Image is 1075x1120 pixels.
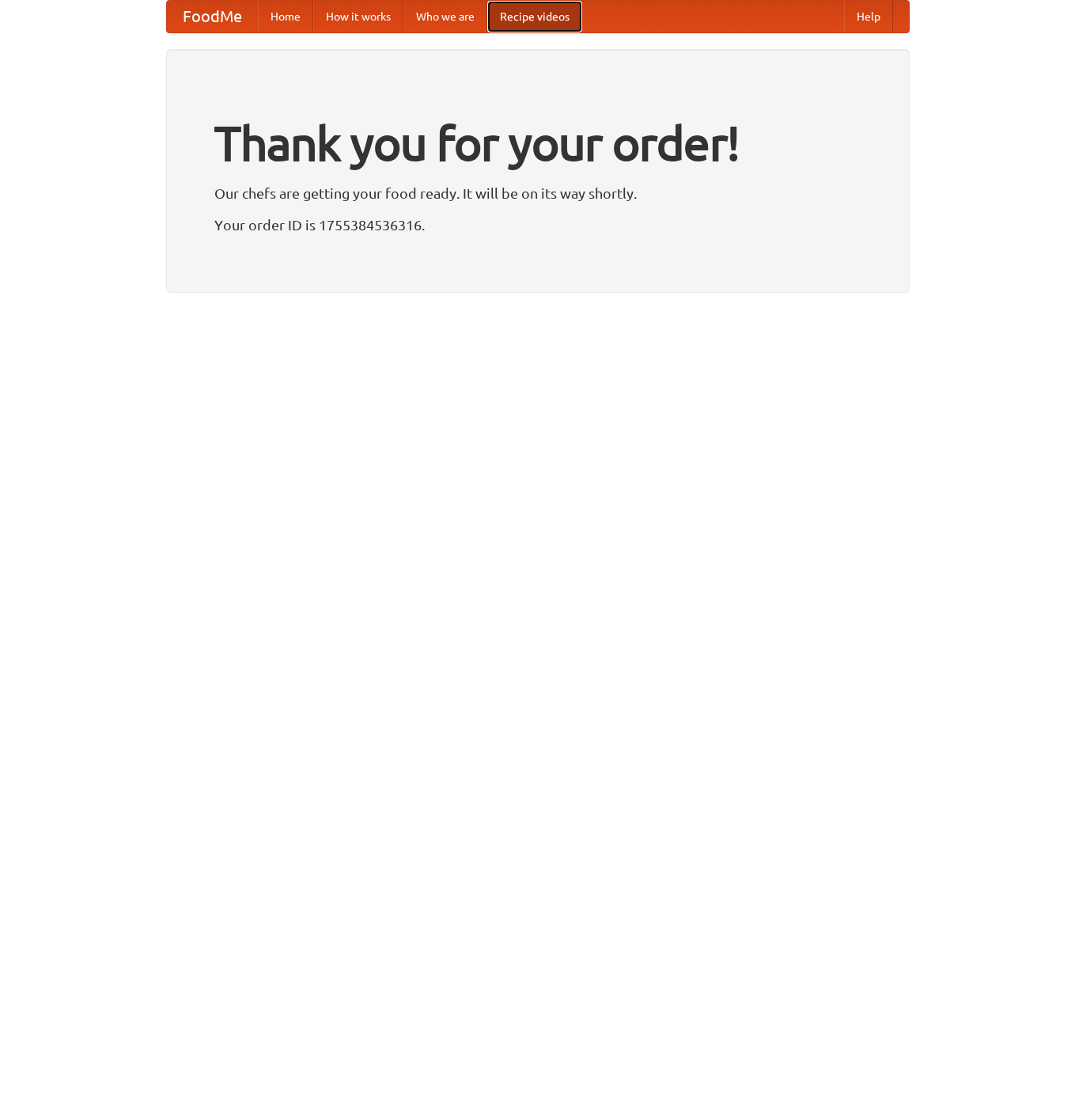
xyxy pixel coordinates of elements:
[844,1,893,32] a: Help
[403,1,487,32] a: Who we are
[167,1,258,32] a: FoodMe
[214,181,861,205] p: Our chefs are getting your food ready. It will be on its way shortly.
[258,1,313,32] a: Home
[214,213,861,237] p: Your order ID is 1755384536316.
[214,105,861,181] h1: Thank you for your order!
[313,1,403,32] a: How it works
[487,1,582,32] a: Recipe videos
